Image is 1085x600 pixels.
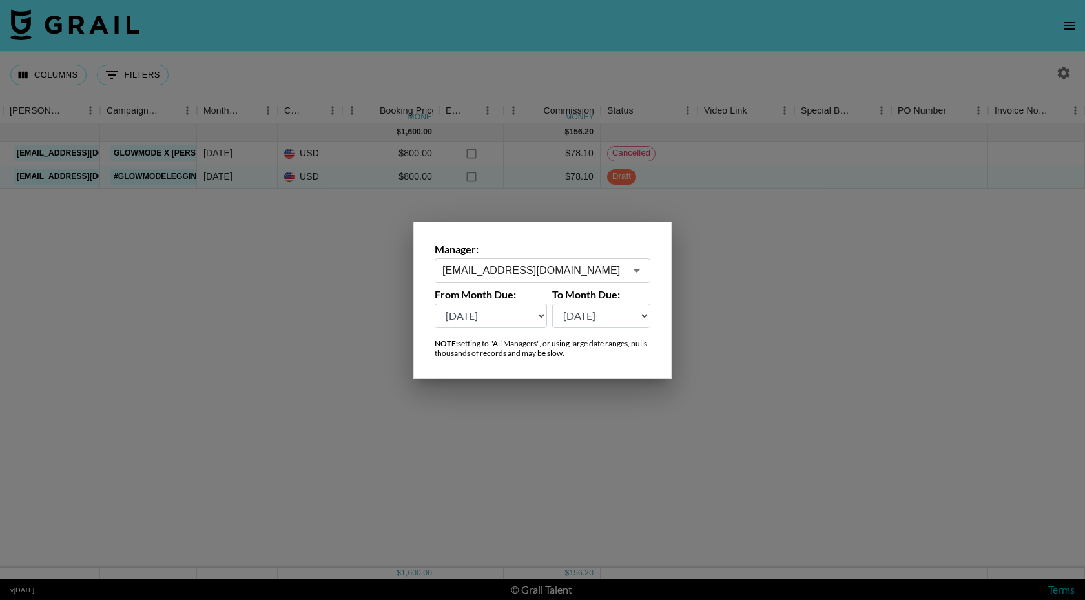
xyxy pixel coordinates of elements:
button: Open [628,262,646,280]
strong: NOTE: [435,338,458,348]
label: Manager: [435,243,650,256]
div: setting to "All Managers", or using large date ranges, pulls thousands of records and may be slow. [435,338,650,358]
label: From Month Due: [435,288,547,301]
label: To Month Due: [552,288,651,301]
